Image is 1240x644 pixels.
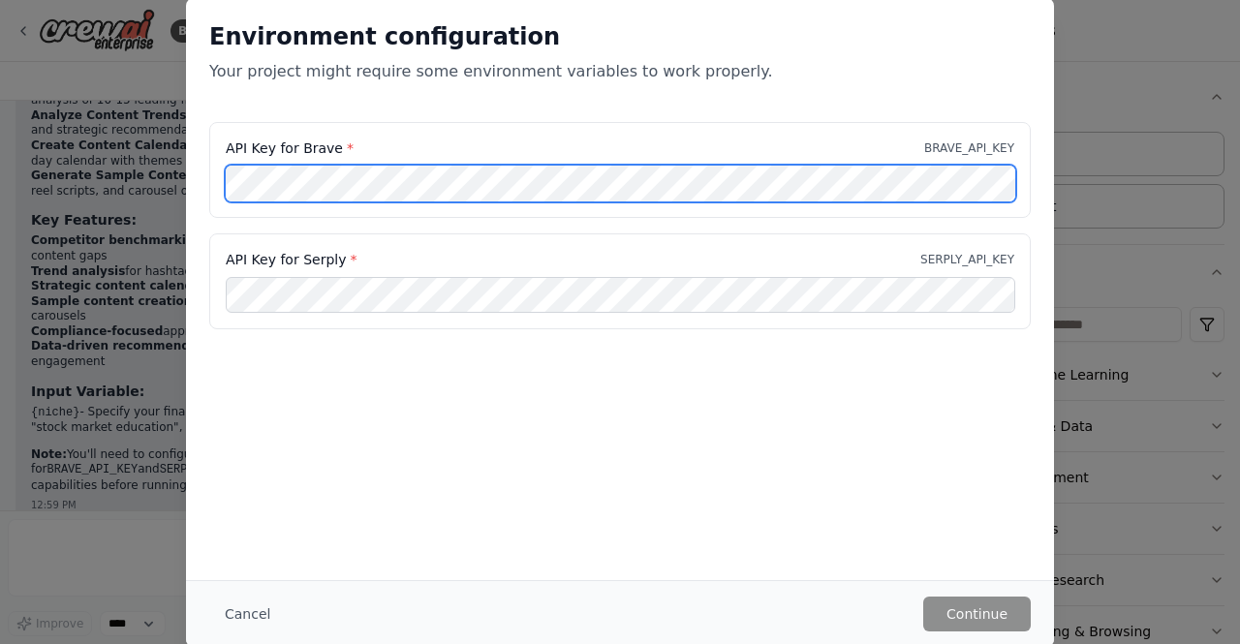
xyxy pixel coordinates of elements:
h2: Environment configuration [209,21,1031,52]
label: API Key for Serply [226,250,356,269]
label: API Key for Brave [226,138,354,158]
p: BRAVE_API_KEY [924,140,1014,156]
button: Cancel [209,597,286,631]
button: Continue [923,597,1031,631]
p: Your project might require some environment variables to work properly. [209,60,1031,83]
p: SERPLY_API_KEY [920,252,1014,267]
